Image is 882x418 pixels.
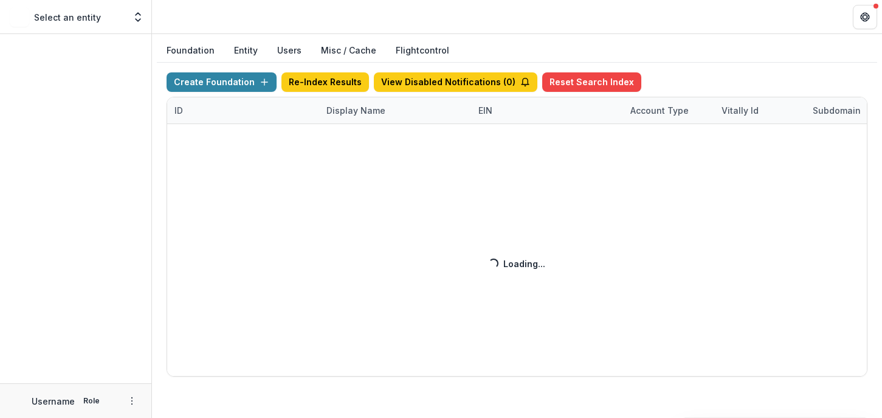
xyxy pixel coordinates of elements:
button: Users [267,39,311,63]
p: Select an entity [34,11,101,24]
a: Flightcontrol [396,44,449,57]
button: Open entity switcher [129,5,146,29]
button: Misc / Cache [311,39,386,63]
button: More [125,394,139,408]
button: Foundation [157,39,224,63]
button: Entity [224,39,267,63]
button: Get Help [853,5,877,29]
p: Role [80,395,103,406]
p: Username [32,395,75,408]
